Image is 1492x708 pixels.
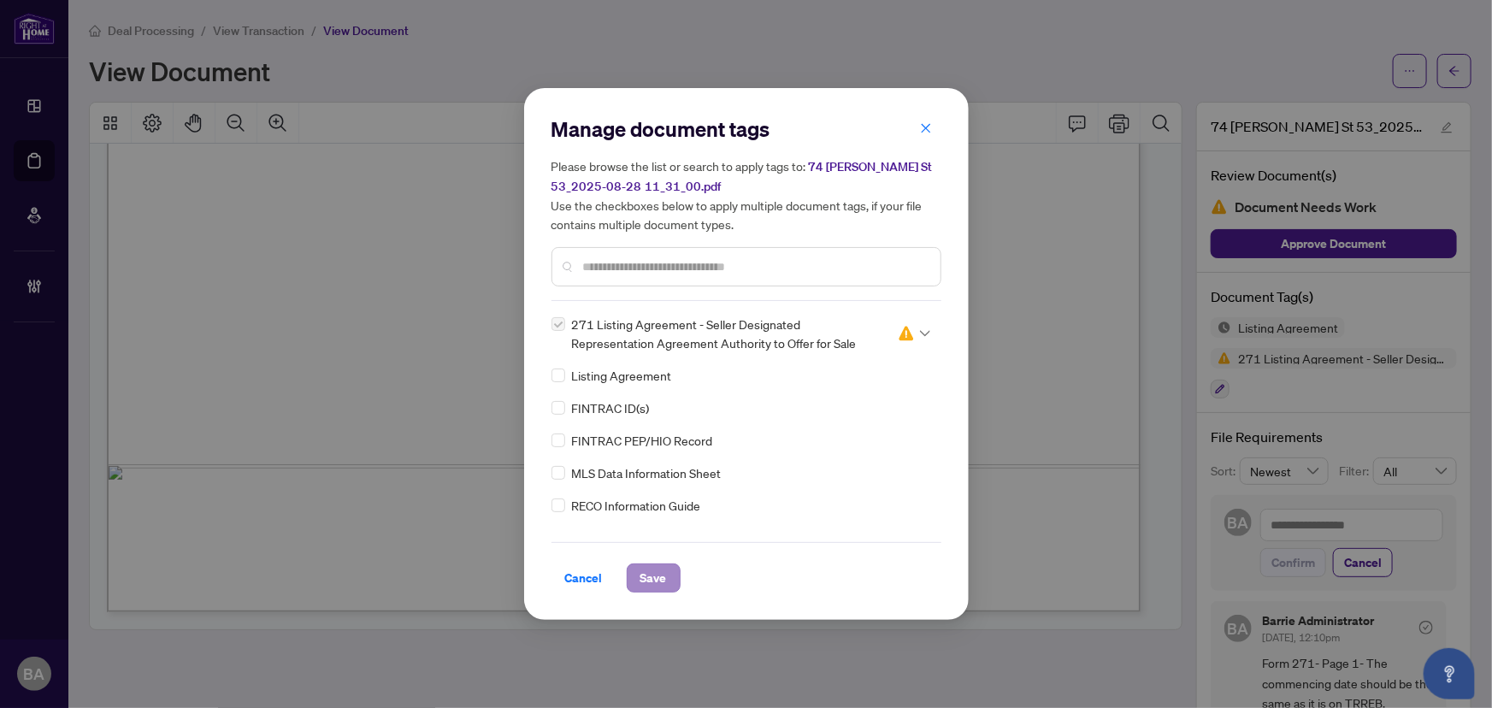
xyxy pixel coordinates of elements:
[572,496,701,515] span: RECO Information Guide
[565,564,603,592] span: Cancel
[572,366,672,385] span: Listing Agreement
[920,122,932,134] span: close
[572,463,722,482] span: MLS Data Information Sheet
[640,564,667,592] span: Save
[551,156,941,233] h5: Please browse the list or search to apply tags to: Use the checkboxes below to apply multiple doc...
[627,563,681,593] button: Save
[551,563,616,593] button: Cancel
[1424,648,1475,699] button: Open asap
[898,325,930,342] span: Needs Work
[572,398,650,417] span: FINTRAC ID(s)
[551,115,941,143] h2: Manage document tags
[572,315,877,352] span: 271 Listing Agreement - Seller Designated Representation Agreement Authority to Offer for Sale
[572,431,713,450] span: FINTRAC PEP/HIO Record
[898,325,915,342] img: status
